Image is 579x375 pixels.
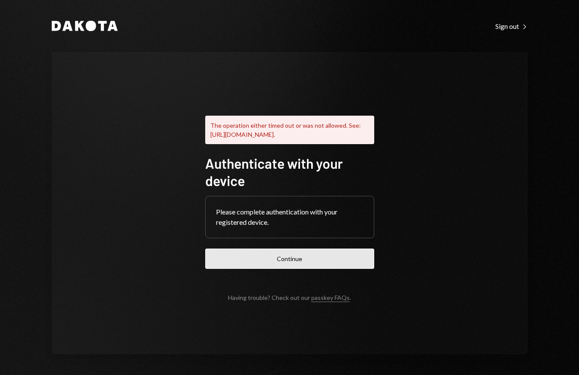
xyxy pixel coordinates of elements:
a: Sign out [495,21,528,31]
a: passkey FAQs [311,294,350,302]
div: Please complete authentication with your registered device. [216,207,363,227]
button: Continue [205,249,374,269]
h1: Authenticate with your device [205,154,374,189]
div: The operation either timed out or was not allowed. See: [URL][DOMAIN_NAME]. [205,116,374,144]
div: Sign out [495,22,528,31]
div: Having trouble? Check out our . [228,294,351,301]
